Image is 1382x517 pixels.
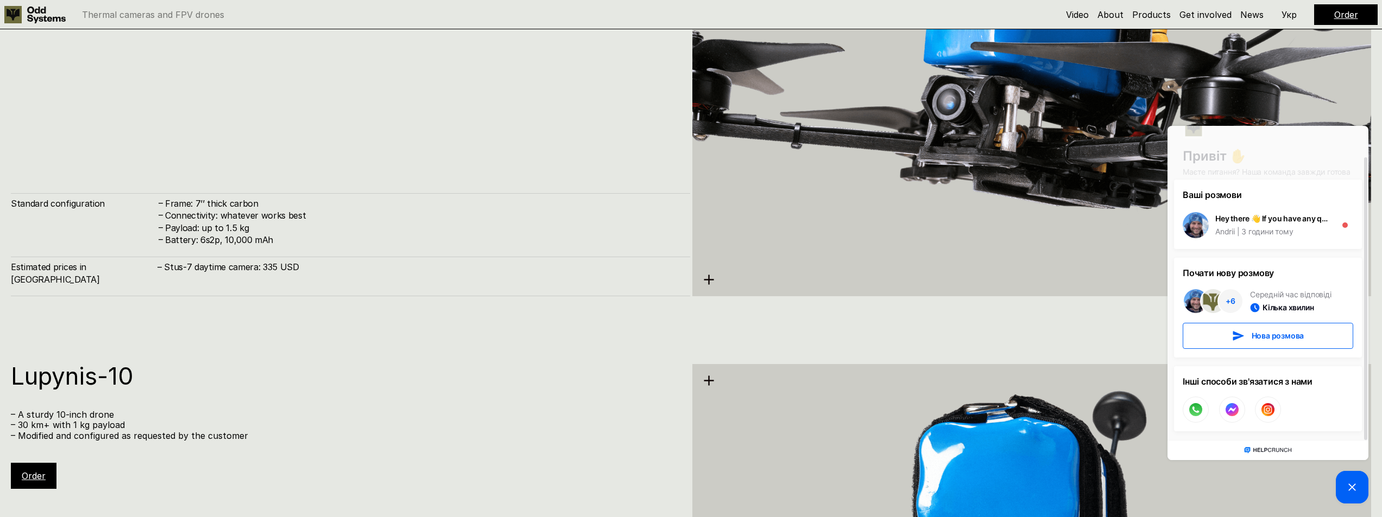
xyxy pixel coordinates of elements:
[159,221,163,233] h4: –
[1179,9,1232,20] a: Get involved
[1334,9,1358,20] a: Order
[165,222,679,234] h4: Payload: up to 1.5 kg
[1165,123,1371,506] iframe: HelpCrunch
[11,431,679,441] p: – Modified and configured as requested by the customer
[11,410,679,420] p: – A sturdy 10-inch drone
[157,261,679,273] h4: – Stus-7 daytime camera: 335 USD
[159,209,163,221] h4: –
[1132,9,1171,20] a: Products
[1282,10,1297,19] p: Укр
[11,364,679,388] h1: Lupynis-10
[165,197,679,209] h4: Frame: 7’’ thick carbon
[1097,9,1124,20] a: About
[82,10,224,19] p: Thermal cameras and FPV drones
[1240,9,1264,20] a: News
[11,197,157,209] h4: Standard configuration
[159,197,163,209] h4: –
[1066,9,1089,20] a: Video
[159,233,163,245] h4: –
[165,209,679,221] h4: Connectivity: whatever works best
[11,420,679,430] p: – 30 km+ with 1 kg payload
[22,470,46,481] a: Order
[165,234,679,246] h4: Battery: 6s2p, 10,000 mAh
[11,261,157,285] h4: Estimated prices in [GEOGRAPHIC_DATA]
